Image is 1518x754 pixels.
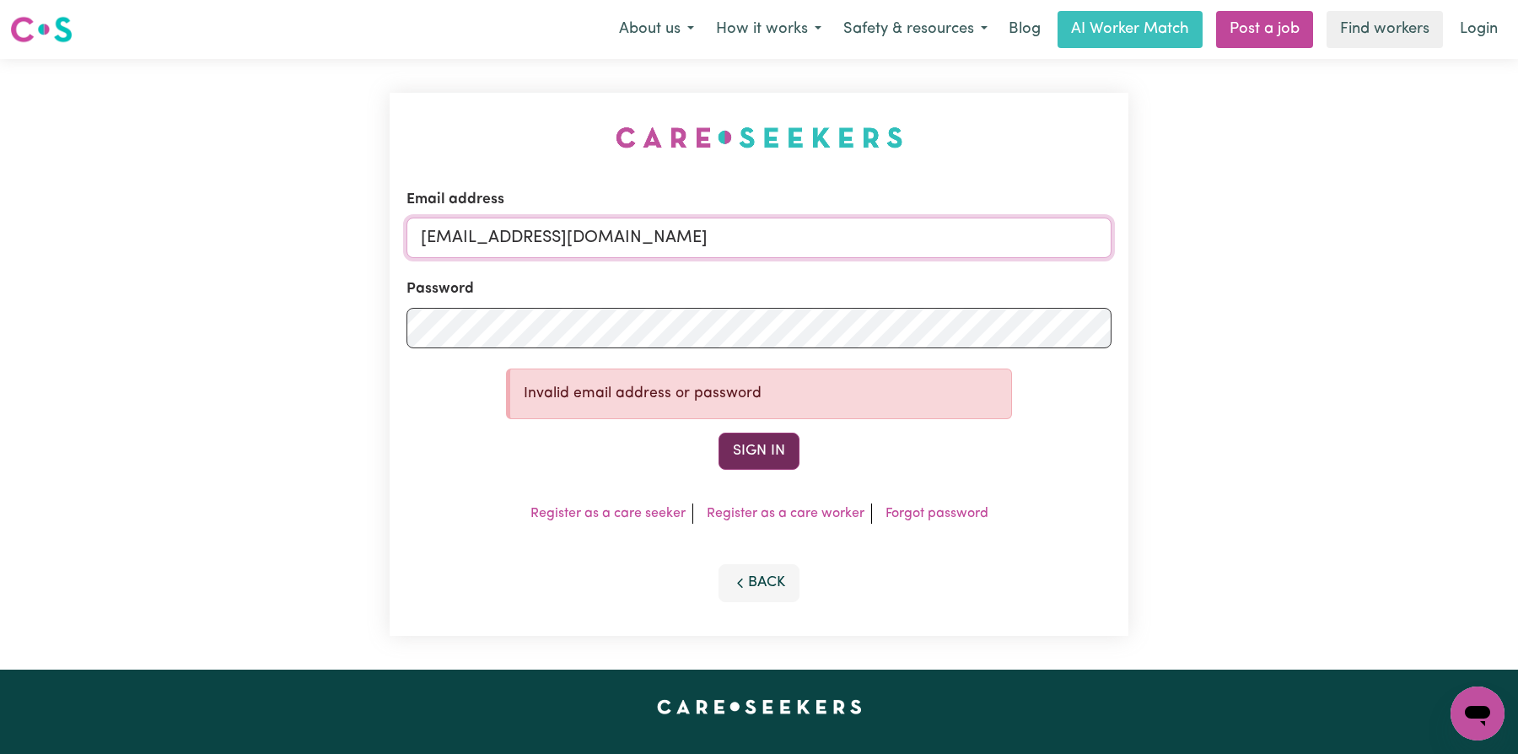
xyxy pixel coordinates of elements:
[406,189,504,211] label: Email address
[719,433,799,470] button: Sign In
[719,564,799,601] button: Back
[705,12,832,47] button: How it works
[1058,11,1203,48] a: AI Worker Match
[406,218,1112,258] input: Email address
[406,278,474,300] label: Password
[1327,11,1443,48] a: Find workers
[10,14,73,45] img: Careseekers logo
[608,12,705,47] button: About us
[1216,11,1313,48] a: Post a job
[885,507,988,520] a: Forgot password
[832,12,999,47] button: Safety & resources
[657,700,862,714] a: Careseekers home page
[10,10,73,49] a: Careseekers logo
[1450,11,1508,48] a: Login
[1451,687,1505,741] iframe: Button to launch messaging window
[530,507,686,520] a: Register as a care seeker
[707,507,864,520] a: Register as a care worker
[999,11,1051,48] a: Blog
[524,383,998,405] p: Invalid email address or password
